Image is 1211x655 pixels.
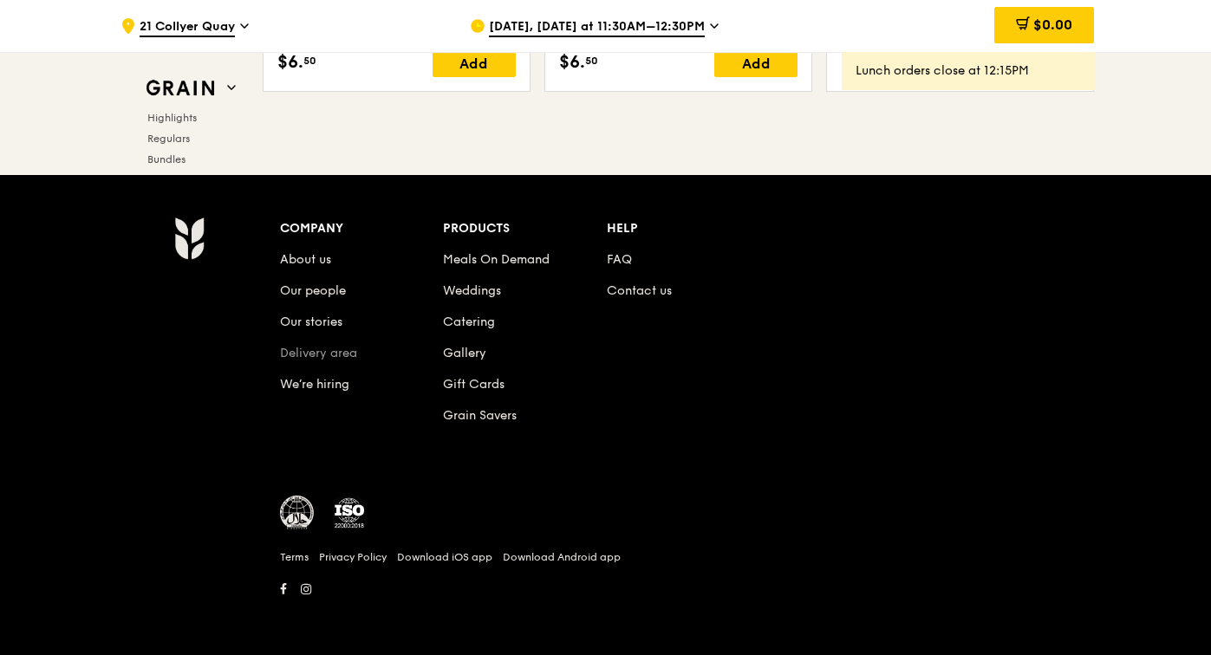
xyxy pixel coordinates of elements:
[443,217,607,241] div: Products
[443,283,501,298] a: Weddings
[174,217,205,260] img: Grain
[303,54,316,68] span: 50
[607,217,771,241] div: Help
[280,377,349,392] a: We’re hiring
[443,377,505,392] a: Gift Cards
[280,315,342,329] a: Our stories
[1033,16,1072,33] span: $0.00
[147,153,186,165] span: Bundles
[280,217,444,241] div: Company
[107,601,1105,615] h6: Revision
[443,346,486,360] a: Gallery
[585,54,598,68] span: 50
[443,315,495,329] a: Catering
[319,550,387,564] a: Privacy Policy
[147,133,190,145] span: Regulars
[433,49,516,77] div: Add
[559,49,585,75] span: $6.
[280,346,357,360] a: Delivery area
[147,112,197,124] span: Highlights
[147,174,173,186] span: Sides
[280,550,309,564] a: Terms
[607,283,672,298] a: Contact us
[332,496,367,530] img: ISO Certified
[280,252,331,267] a: About us
[277,49,303,75] span: $6.
[280,496,315,530] img: MUIS Halal Certified
[607,252,632,267] a: FAQ
[443,408,517,423] a: Grain Savers
[714,49,798,77] div: Add
[489,18,705,37] span: [DATE], [DATE] at 11:30AM–12:30PM
[140,73,220,104] img: Grain web logo
[280,283,346,298] a: Our people
[140,18,235,37] span: 21 Collyer Quay
[443,252,550,267] a: Meals On Demand
[397,550,492,564] a: Download iOS app
[503,550,621,564] a: Download Android app
[856,62,1081,80] div: Lunch orders close at 12:15PM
